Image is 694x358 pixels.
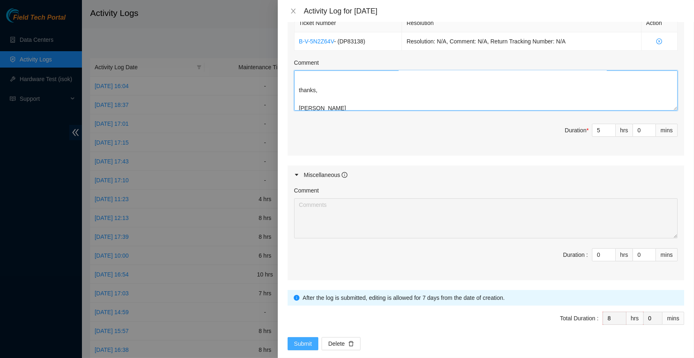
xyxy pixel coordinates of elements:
[294,70,678,111] textarea: Comment
[295,14,402,32] th: Ticket Number
[560,314,599,323] div: Total Duration :
[656,248,678,261] div: mins
[322,337,360,350] button: Deletedelete
[616,248,633,261] div: hrs
[616,124,633,137] div: hrs
[304,7,684,16] div: Activity Log for [DATE]
[303,293,678,302] div: After the log is submitted, editing is allowed for 7 days from the date of creation.
[288,337,319,350] button: Submit
[288,165,684,184] div: Miscellaneous info-circle
[294,295,299,301] span: info-circle
[294,198,678,238] textarea: Comment
[642,14,678,32] th: Action
[304,170,348,179] div: Miscellaneous
[662,312,684,325] div: mins
[288,7,299,15] button: Close
[294,58,319,67] label: Comment
[294,172,299,177] span: caret-right
[290,8,297,14] span: close
[294,339,312,348] span: Submit
[565,126,589,135] div: Duration
[348,341,354,347] span: delete
[334,38,365,45] span: - ( DP83138 )
[626,312,644,325] div: hrs
[299,38,334,45] a: B-V-5N2Z64V
[294,186,319,195] label: Comment
[342,172,347,178] span: info-circle
[402,32,642,51] td: Resolution: N/A, Comment: N/A, Return Tracking Number: N/A
[656,124,678,137] div: mins
[563,250,588,259] div: Duration :
[402,14,642,32] th: Resolution
[328,339,345,348] span: Delete
[646,39,673,44] span: close-circle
